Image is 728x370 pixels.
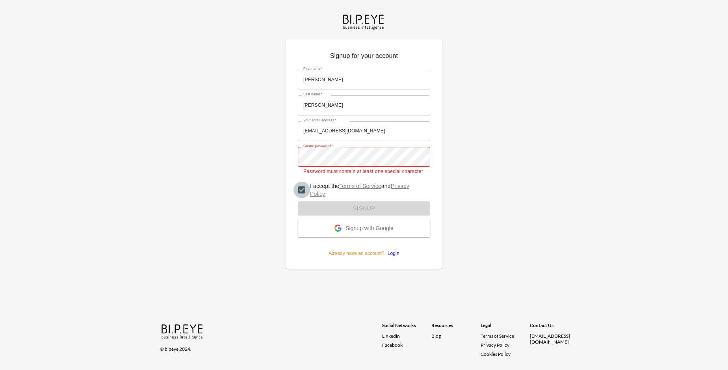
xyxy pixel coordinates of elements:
[345,225,393,233] span: Signup with Google
[530,333,579,345] div: [EMAIL_ADDRESS][DOMAIN_NAME]
[431,322,481,333] div: Resources
[431,333,441,339] a: Blog
[382,322,431,333] div: Social Networks
[481,351,511,357] a: Cookies Policy
[481,342,509,348] a: Privacy Policy
[382,333,431,339] a: Linkedin
[298,237,430,257] p: Already have an account?
[481,333,527,339] a: Terms of Service
[382,342,431,348] a: Facebook
[298,51,430,64] p: Signup for your account
[303,92,322,97] label: Last name
[481,322,530,333] div: Legal
[342,13,386,30] img: bipeye-logo
[303,118,336,123] label: Your email address
[303,66,323,71] label: First name
[530,322,579,333] div: Contact Us
[298,220,430,237] button: Signup with Google
[382,333,400,339] span: Linkedin
[303,143,333,149] label: Create password
[339,183,381,189] a: Terms of Service
[310,182,424,198] p: I accept the and
[382,342,403,348] span: Facebook
[384,251,399,256] a: Login
[310,183,409,197] a: Privacy Policy
[303,168,425,176] p: Password must contain at least one special character
[160,341,371,352] div: © bipeye 2024.
[160,322,205,340] img: bipeye-logo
